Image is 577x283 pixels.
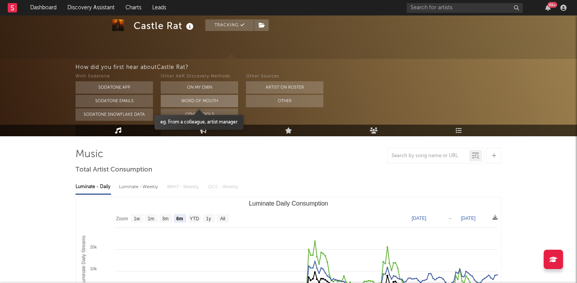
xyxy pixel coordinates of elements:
[134,216,140,221] text: 1w
[76,72,153,81] div: With Sodatone
[407,3,523,13] input: Search for artists
[545,5,551,11] button: 99+
[246,72,323,81] div: Other Sources
[148,216,155,221] text: 1m
[461,216,476,221] text: [DATE]
[90,266,97,271] text: 10k
[190,216,199,221] text: YTD
[388,153,469,159] input: Search by song name or URL
[176,216,183,221] text: 6m
[161,95,238,107] button: Word Of Mouth
[90,245,97,249] text: 20k
[76,95,153,107] button: Sodatone Emails
[161,108,238,121] button: Other Tools
[220,216,225,221] text: All
[76,165,152,175] span: Total Artist Consumption
[119,180,160,194] div: Luminate - Weekly
[76,63,577,72] div: How did you first hear about Castle Rat ?
[161,72,238,81] div: Other A&R Discovery Methods
[162,216,169,221] text: 3m
[76,108,153,121] button: Sodatone Snowflake Data
[76,81,153,94] button: Sodatone App
[246,81,323,94] button: Artist on Roster
[412,216,426,221] text: [DATE]
[246,95,323,107] button: Other
[134,19,196,32] div: Castle Rat
[116,216,128,221] text: Zoom
[205,19,254,31] button: Tracking
[161,81,238,94] button: On My Own
[206,216,211,221] text: 1y
[76,180,111,194] div: Luminate - Daily
[548,2,557,8] div: 99 +
[448,216,452,221] text: →
[249,200,328,207] text: Luminate Daily Consumption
